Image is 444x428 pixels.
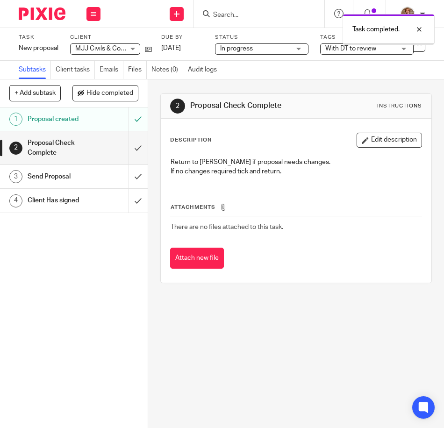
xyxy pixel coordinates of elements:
a: Notes (0) [151,61,183,79]
p: If no changes required tick and return. [171,167,422,176]
h1: Send Proposal [28,170,89,184]
p: Description [170,136,212,144]
h1: Proposal Check Complete [28,136,89,160]
span: Attachments [171,205,215,210]
a: Audit logs [188,61,222,79]
a: Subtasks [19,61,51,79]
span: MJJ Civils & Construction LTD [75,45,164,52]
span: In progress [220,45,253,52]
button: + Add subtask [9,85,61,101]
h1: Proposal Check Complete [190,101,316,111]
span: [DATE] [161,45,181,51]
h1: Client Has signed [28,193,89,207]
div: 3 [9,170,22,183]
label: Task [19,34,58,41]
div: Instructions [377,102,422,110]
p: Task completed. [352,25,400,34]
img: WhatsApp%20Image%202025-04-23%20at%2010.20.30_16e186ec.jpg [400,7,415,21]
label: Client [70,34,152,41]
input: Search [212,11,296,20]
a: Files [128,61,147,79]
button: Attach new file [170,248,224,269]
label: Due by [161,34,203,41]
span: There are no files attached to this task. [171,224,283,230]
h1: Proposal created [28,112,89,126]
div: 2 [9,142,22,155]
div: New proposal [19,43,58,53]
div: 4 [9,194,22,207]
div: 2 [170,99,185,114]
span: Hide completed [86,90,133,97]
a: Client tasks [56,61,95,79]
img: Pixie [19,7,65,20]
label: Status [215,34,308,41]
button: Edit description [357,133,422,148]
p: Return to [PERSON_NAME] if proposal needs changes. [171,157,422,167]
button: Hide completed [72,85,138,101]
span: With DT to review [325,45,376,52]
div: 1 [9,113,22,126]
a: Emails [100,61,123,79]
